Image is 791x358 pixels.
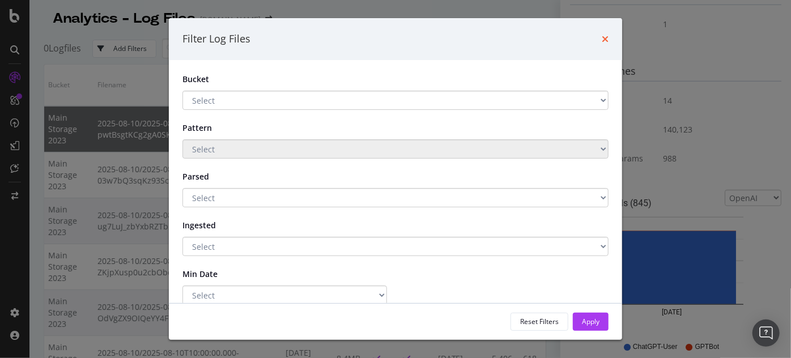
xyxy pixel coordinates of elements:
label: Parsed [174,167,248,182]
button: Apply [573,313,609,331]
div: Reset Filters [520,317,559,326]
div: Filter Log Files [182,32,250,46]
div: Apply [582,317,599,326]
div: times [602,32,609,46]
label: Min Date [174,265,248,280]
label: Ingested [174,216,248,231]
div: Open Intercom Messenger [752,319,780,347]
div: modal [169,18,622,340]
label: Bucket [174,74,248,85]
label: Pattern [174,118,248,134]
select: You must select a bucket to filter on pattern [182,139,609,159]
button: Reset Filters [511,313,568,331]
